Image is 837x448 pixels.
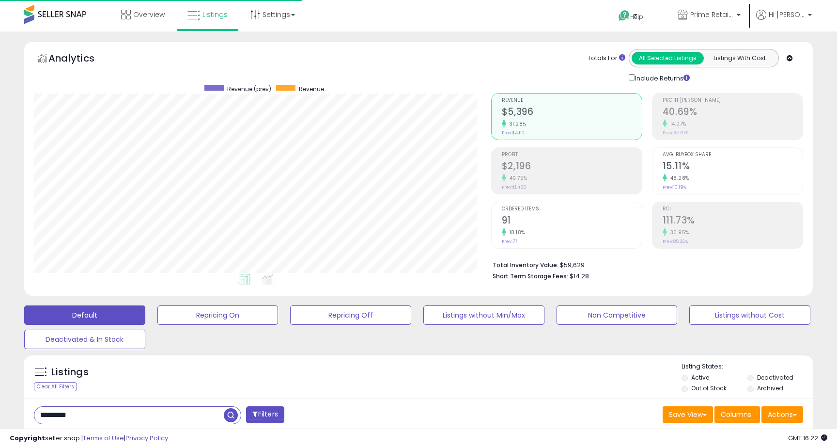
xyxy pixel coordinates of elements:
[502,207,642,212] span: Ordered Items
[667,175,689,182] small: 48.28%
[125,433,168,443] a: Privacy Policy
[502,239,517,244] small: Prev: 77
[769,10,805,19] span: Hi [PERSON_NAME]
[632,52,704,64] button: All Selected Listings
[721,410,751,419] span: Columns
[757,373,793,382] label: Deactivated
[290,305,411,325] button: Repricing Off
[663,239,688,244] small: Prev: 85.32%
[502,152,642,158] span: Profit
[788,433,827,443] span: 2025-08-12 16:22 GMT
[663,215,803,228] h2: 111.73%
[621,72,701,83] div: Include Returns
[663,106,803,119] h2: 40.69%
[51,366,89,379] h5: Listings
[506,229,525,236] small: 18.18%
[502,130,525,136] small: Prev: $4,110
[663,184,686,190] small: Prev: 10.19%
[227,85,271,93] span: Revenue (prev)
[761,406,803,423] button: Actions
[34,382,77,391] div: Clear All Filters
[689,305,810,325] button: Listings without Cost
[663,130,688,136] small: Prev: 35.67%
[663,152,803,158] span: Avg. Buybox Share
[299,85,324,93] span: Revenue
[663,160,803,174] h2: 15.11%
[24,305,145,325] button: Default
[246,406,284,423] button: Filters
[10,433,45,443] strong: Copyright
[663,207,803,212] span: ROI
[10,434,168,443] div: seller snap | |
[618,10,630,22] i: Get Help
[502,98,642,103] span: Revenue
[757,384,783,392] label: Archived
[423,305,544,325] button: Listings without Min/Max
[588,54,625,63] div: Totals For
[630,13,643,21] span: Help
[703,52,775,64] button: Listings With Cost
[493,272,568,280] b: Short Term Storage Fees:
[157,305,279,325] button: Repricing On
[756,10,812,32] a: Hi [PERSON_NAME]
[691,384,727,392] label: Out of Stock
[133,10,165,19] span: Overview
[24,330,145,349] button: Deactivated & In Stock
[502,215,642,228] h2: 91
[667,120,686,128] small: 14.07%
[682,362,812,371] p: Listing States:
[557,305,678,325] button: Non Competitive
[202,10,228,19] span: Listings
[570,272,589,281] span: $14.28
[502,184,526,190] small: Prev: $1,466
[506,120,527,128] small: 31.28%
[663,98,803,103] span: Profit [PERSON_NAME]
[667,229,689,236] small: 30.95%
[663,406,713,423] button: Save View
[83,433,124,443] a: Terms of Use
[502,160,642,174] h2: $2,196
[506,175,527,182] small: 49.75%
[493,261,558,269] b: Total Inventory Value:
[48,51,113,67] h5: Analytics
[691,373,709,382] label: Active
[690,10,734,19] span: Prime Retail Solution
[493,258,796,270] li: $59,629
[502,106,642,119] h2: $5,396
[714,406,760,423] button: Columns
[611,2,662,32] a: Help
